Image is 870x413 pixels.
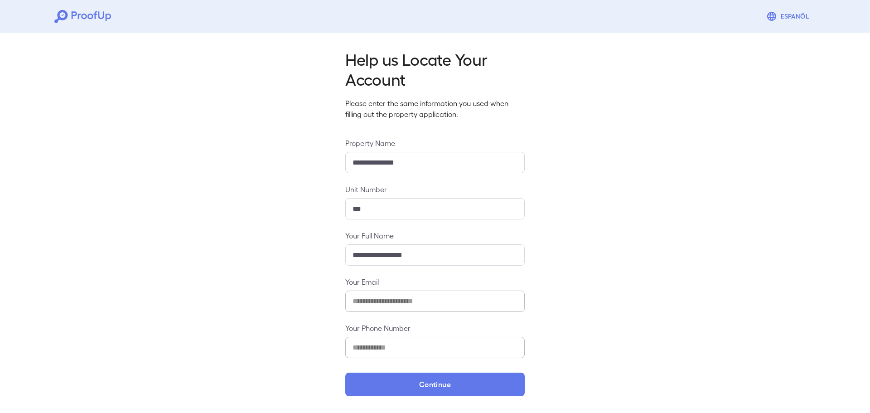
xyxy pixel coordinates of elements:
[345,277,525,287] label: Your Email
[345,98,525,120] p: Please enter the same information you used when filling out the property application.
[345,230,525,241] label: Your Full Name
[345,138,525,148] label: Property Name
[763,7,816,25] button: Espanõl
[345,373,525,396] button: Continue
[345,49,525,89] h2: Help us Locate Your Account
[345,323,525,333] label: Your Phone Number
[345,184,525,194] label: Unit Number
